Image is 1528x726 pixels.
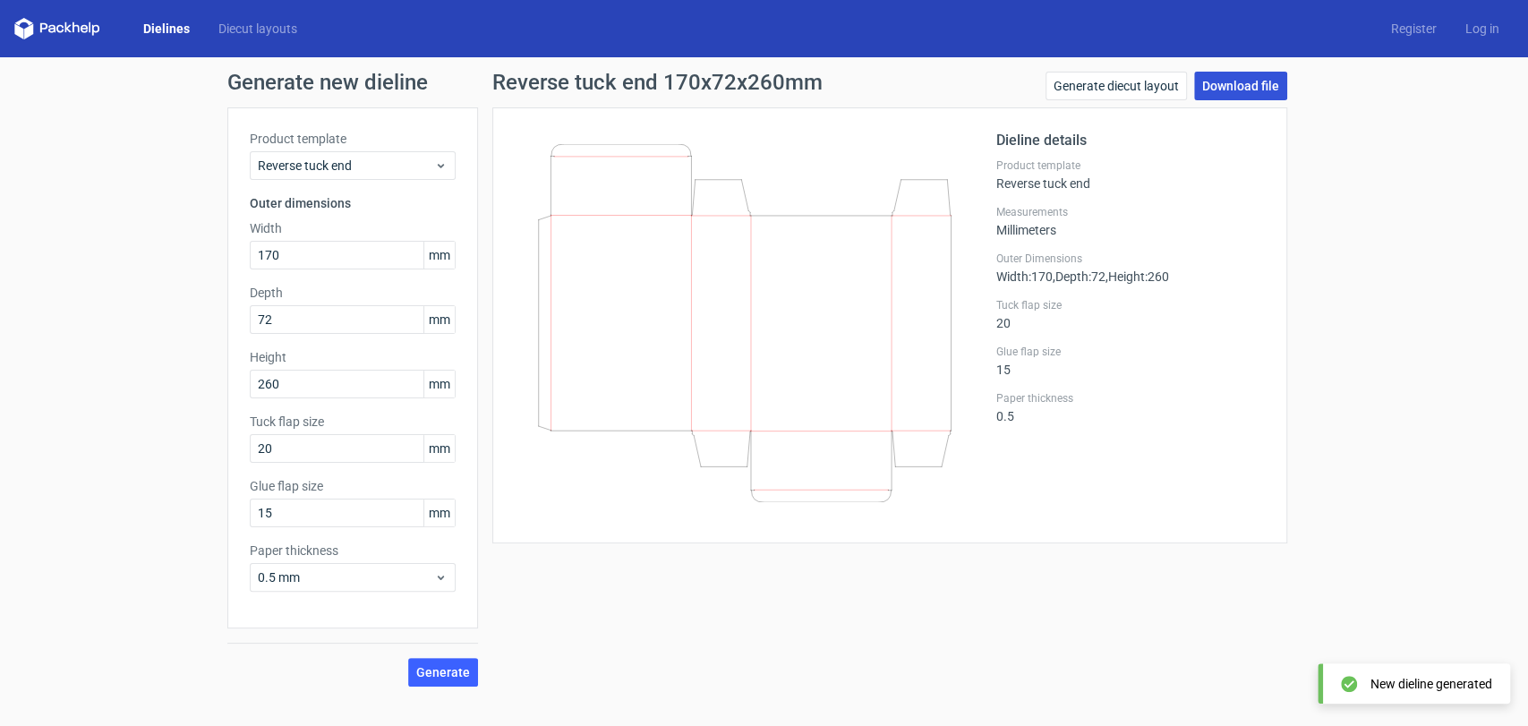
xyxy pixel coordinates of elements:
[1377,20,1451,38] a: Register
[258,157,434,175] span: Reverse tuck end
[258,568,434,586] span: 0.5 mm
[204,20,312,38] a: Diecut layouts
[1046,72,1187,100] a: Generate diecut layout
[250,348,456,366] label: Height
[423,242,455,269] span: mm
[423,500,455,526] span: mm
[250,542,456,559] label: Paper thickness
[1451,20,1514,38] a: Log in
[492,72,823,93] h1: Reverse tuck end 170x72x260mm
[996,158,1265,191] div: Reverse tuck end
[250,130,456,148] label: Product template
[996,345,1265,359] label: Glue flap size
[996,269,1053,284] span: Width : 170
[996,298,1265,312] label: Tuck flap size
[996,158,1265,173] label: Product template
[416,666,470,679] span: Generate
[996,205,1265,237] div: Millimeters
[250,413,456,431] label: Tuck flap size
[423,371,455,397] span: mm
[996,345,1265,377] div: 15
[996,391,1265,406] label: Paper thickness
[423,435,455,462] span: mm
[250,284,456,302] label: Depth
[996,130,1265,151] h2: Dieline details
[408,658,478,687] button: Generate
[423,306,455,333] span: mm
[996,298,1265,330] div: 20
[227,72,1302,93] h1: Generate new dieline
[129,20,204,38] a: Dielines
[250,194,456,212] h3: Outer dimensions
[1105,269,1169,284] span: , Height : 260
[996,205,1265,219] label: Measurements
[996,391,1265,423] div: 0.5
[1053,269,1105,284] span: , Depth : 72
[996,252,1265,266] label: Outer Dimensions
[1194,72,1287,100] a: Download file
[250,477,456,495] label: Glue flap size
[250,219,456,237] label: Width
[1370,675,1492,693] div: New dieline generated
